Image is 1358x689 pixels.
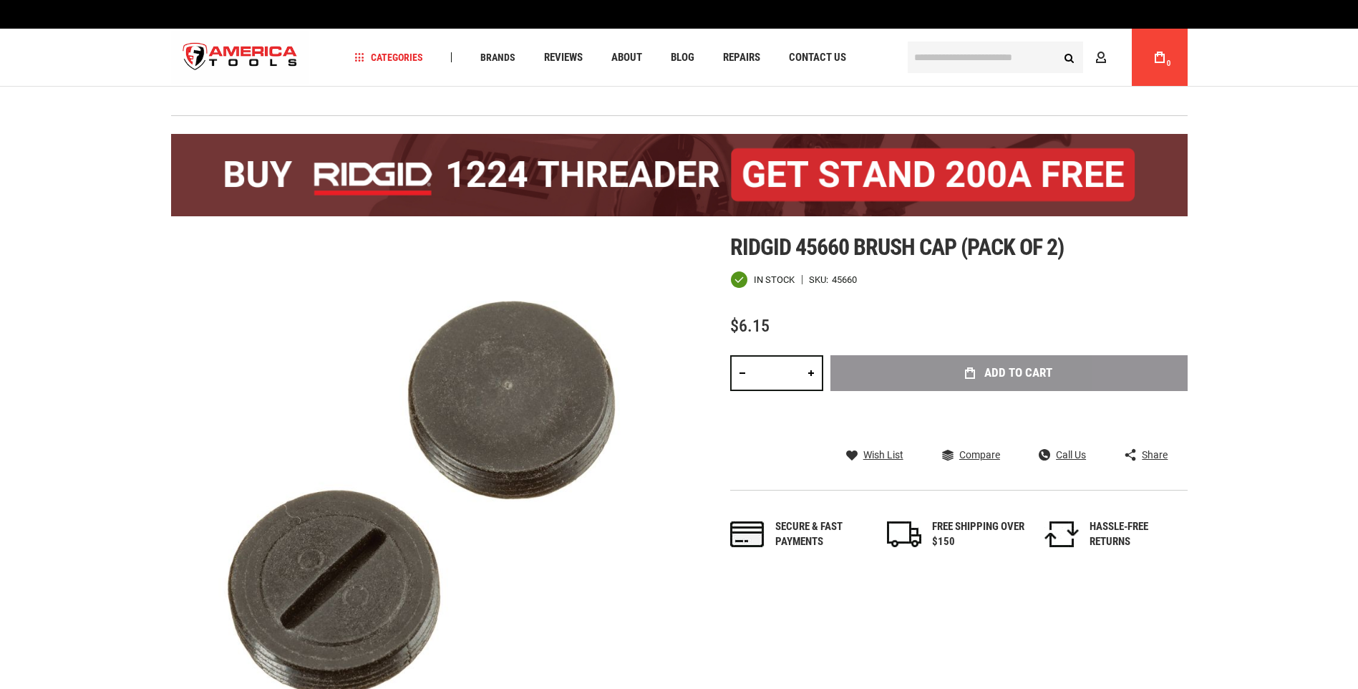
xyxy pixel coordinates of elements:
a: store logo [171,31,310,85]
div: Secure & fast payments [775,519,868,550]
img: America Tools [171,31,310,85]
a: Brands [474,48,522,67]
img: shipping [887,521,921,547]
div: Availability [730,271,795,289]
a: Categories [348,48,430,67]
span: $6.15 [730,316,770,336]
span: Repairs [723,52,760,63]
span: Brands [480,52,515,62]
a: Call Us [1039,448,1086,461]
span: In stock [754,275,795,284]
a: About [605,48,649,67]
span: Categories [354,52,423,62]
a: Compare [942,448,1000,461]
span: About [611,52,642,63]
a: 0 [1146,29,1173,86]
span: Ridgid 45660 brush cap (pack of 2) [730,233,1064,261]
strong: SKU [809,275,832,284]
span: Wish List [863,450,903,460]
span: 0 [1167,59,1171,67]
a: Contact Us [782,48,853,67]
span: Compare [959,450,1000,460]
div: 45660 [832,275,857,284]
div: FREE SHIPPING OVER $150 [932,519,1025,550]
a: Repairs [717,48,767,67]
a: Reviews [538,48,589,67]
img: returns [1044,521,1079,547]
div: HASSLE-FREE RETURNS [1090,519,1183,550]
span: Blog [671,52,694,63]
a: Blog [664,48,701,67]
span: Call Us [1056,450,1086,460]
span: Reviews [544,52,583,63]
span: Share [1142,450,1168,460]
img: BOGO: Buy the RIDGID® 1224 Threader (26092), get the 92467 200A Stand FREE! [171,134,1188,216]
span: Contact Us [789,52,846,63]
img: payments [730,521,765,547]
a: Wish List [846,448,903,461]
button: Search [1056,44,1083,71]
